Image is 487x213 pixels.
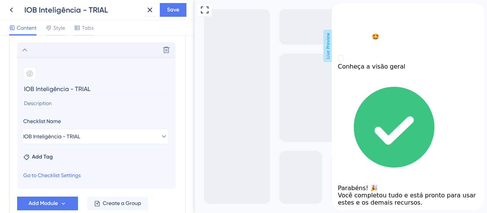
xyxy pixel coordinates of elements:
div: Checklist Container [6,52,146,203]
span: Guia de uso [14,1,46,10]
span: Checklist Name [23,117,61,126]
button: IOB Inteligência - TRIAL [23,129,168,144]
div: Você completou tudo e está pronto para usar estes e os demais recursos. [6,189,146,203]
button: Save [160,3,186,17]
div: Parabéns! 🎉 [6,181,146,189]
button: Add Module [17,197,78,210]
input: Header [23,83,171,95]
span: Add Tag [32,152,53,162]
div: IOB Inteligência - TRIAL [24,5,140,15]
span: Live Preview [129,30,138,62]
span: IOB Inteligência - TRIAL [23,132,80,141]
a: Go to Checklist Settings [23,171,81,180]
div: 3 [51,3,53,9]
div: checklist loading [6,67,146,203]
span: Style [53,23,65,32]
button: Add Tag [23,152,53,162]
span: Create a Group [103,199,141,208]
span: Add Module [29,199,58,208]
input: Description [23,98,171,109]
div: Checklist items [6,52,146,67]
span: Tabs [82,23,94,32]
div: Conheça a visão geral is incomplete. [6,52,146,67]
button: Create a Group [87,197,148,210]
span: Save [167,5,179,14]
span: Content [17,23,37,32]
div: Conheça a visão geral [6,60,146,67]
